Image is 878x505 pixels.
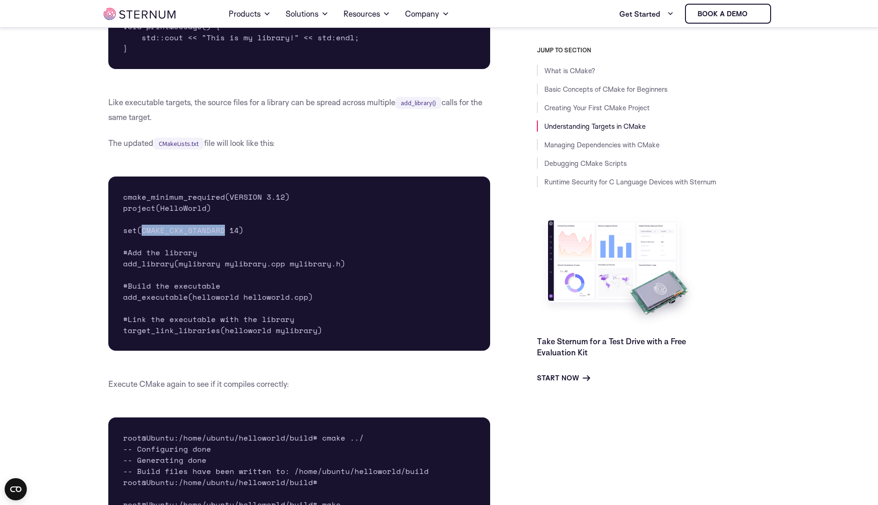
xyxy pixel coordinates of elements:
[751,10,759,18] img: sternum iot
[544,177,716,186] a: Runtime Security for C Language Devices with Sternum
[108,136,491,151] p: The updated file will look like this:
[619,5,674,23] a: Get Started
[544,103,650,112] a: Creating Your First CMake Project
[395,97,442,109] code: add_library()
[537,213,699,328] img: Take Sternum for a Test Drive with a Free Evaluation Kit
[544,85,667,94] a: Basic Concepts of CMake for Beginners
[544,159,627,168] a: Debugging CMake Scripts
[544,140,660,149] a: Managing Dependencies with CMake
[108,377,491,391] p: Execute CMake again to see if it compiles correctly:
[229,1,271,27] a: Products
[405,1,449,27] a: Company
[5,478,27,500] button: Open CMP widget
[343,1,390,27] a: Resources
[153,138,204,150] code: CMakeLists.txt
[537,46,775,54] h3: JUMP TO SECTION
[537,372,590,384] a: Start Now
[544,122,646,131] a: Understanding Targets in CMake
[286,1,329,27] a: Solutions
[108,177,491,351] pre: cmake_minimum_required(VERSION 3.12) project(HelloWorld) set(CMAKE_CXX_STANDARD 14) #Add the libr...
[685,4,771,24] a: Book a demo
[537,336,686,357] a: Take Sternum for a Test Drive with a Free Evaluation Kit
[104,8,175,20] img: sternum iot
[108,95,491,125] p: Like executable targets, the source files for a library can be spread across multiple calls for t...
[544,66,595,75] a: What is CMake?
